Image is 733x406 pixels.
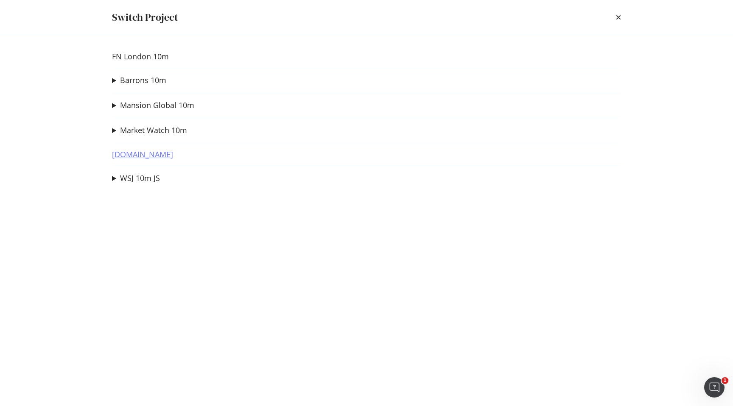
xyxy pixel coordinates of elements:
[120,126,187,135] a: Market Watch 10m
[112,52,169,61] a: FN London 10m
[120,174,160,183] a: WSJ 10m JS
[112,10,178,25] div: Switch Project
[616,10,621,25] div: times
[112,75,166,86] summary: Barrons 10m
[722,377,728,384] span: 1
[112,150,173,159] a: [DOMAIN_NAME]
[112,125,187,136] summary: Market Watch 10m
[112,173,160,184] summary: WSJ 10m JS
[120,76,166,85] a: Barrons 10m
[112,100,194,111] summary: Mansion Global 10m
[704,377,725,398] iframe: Intercom live chat
[120,101,194,110] a: Mansion Global 10m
